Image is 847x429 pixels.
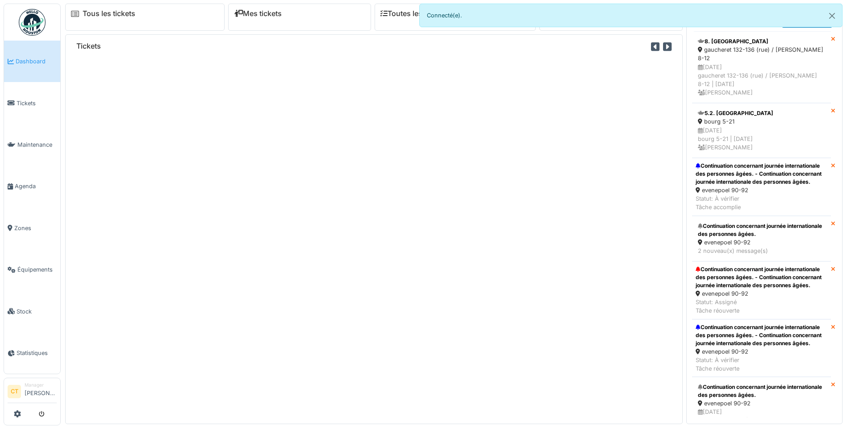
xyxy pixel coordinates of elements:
[14,224,57,232] span: Zones
[8,382,57,403] a: CT Manager[PERSON_NAME]
[698,222,825,238] div: Continuation concernant journée internationale des personnes âgées.
[698,399,825,408] div: evenepoel 90-92
[19,9,46,36] img: Badge_color-CXgf-gQk.svg
[692,31,831,103] a: 8. [GEOGRAPHIC_DATA] gaucheret 132-136 (rue) / [PERSON_NAME] 8-12 [DATE]gaucheret 132-136 (rue) /...
[234,9,282,18] a: Mes tickets
[25,382,57,401] li: [PERSON_NAME]
[698,109,825,117] div: 5.2. [GEOGRAPHIC_DATA]
[698,247,825,255] div: 2 nouveau(x) message(s)
[698,63,825,97] div: [DATE] gaucheret 132-136 (rue) / [PERSON_NAME] 8-12 | [DATE] [PERSON_NAME]
[698,37,825,45] div: 8. [GEOGRAPHIC_DATA]
[692,103,831,158] a: 5.2. [GEOGRAPHIC_DATA] bourg 5-21 [DATE]bourg 5-21 | [DATE] [PERSON_NAME]
[17,265,57,274] span: Équipements
[17,99,57,107] span: Tickets
[692,158,831,216] a: Continuation concernant journée internationale des personnes âgées. - Continuation concernant jou...
[696,356,827,373] div: Statut: À vérifier Tâche réouverte
[4,290,60,332] a: Stock
[822,4,842,28] button: Close
[692,319,831,377] a: Continuation concernant journée internationale des personnes âgées. - Continuation concernant jou...
[696,298,827,315] div: Statut: Assigné Tâche réouverte
[696,323,827,347] div: Continuation concernant journée internationale des personnes âgées. - Continuation concernant jou...
[4,41,60,82] a: Dashboard
[4,332,60,374] a: Statistiques
[696,265,827,289] div: Continuation concernant journée internationale des personnes âgées. - Continuation concernant jou...
[4,124,60,165] a: Maintenance
[15,182,57,190] span: Agenda
[696,162,827,186] div: Continuation concernant journée internationale des personnes âgées. - Continuation concernant jou...
[16,57,57,66] span: Dashboard
[692,216,831,261] a: Continuation concernant journée internationale des personnes âgées. evenepoel 90-92 2 nouveau(x) ...
[4,165,60,207] a: Agenda
[698,383,825,399] div: Continuation concernant journée internationale des personnes âgées.
[698,238,825,247] div: evenepoel 90-92
[76,42,101,50] h6: Tickets
[696,289,827,298] div: evenepoel 90-92
[696,347,827,356] div: evenepoel 90-92
[419,4,843,27] div: Connecté(e).
[698,126,825,152] div: [DATE] bourg 5-21 | [DATE] [PERSON_NAME]
[696,186,827,194] div: evenepoel 90-92
[17,349,57,357] span: Statistiques
[8,385,21,398] li: CT
[17,140,57,149] span: Maintenance
[4,82,60,124] a: Tickets
[4,249,60,290] a: Équipements
[17,307,57,316] span: Stock
[698,117,825,126] div: bourg 5-21
[83,9,135,18] a: Tous les tickets
[25,382,57,388] div: Manager
[692,261,831,319] a: Continuation concernant journée internationale des personnes âgées. - Continuation concernant jou...
[380,9,447,18] a: Toutes les tâches
[4,207,60,249] a: Zones
[698,45,825,62] div: gaucheret 132-136 (rue) / [PERSON_NAME] 8-12
[696,194,827,211] div: Statut: À vérifier Tâche accomplie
